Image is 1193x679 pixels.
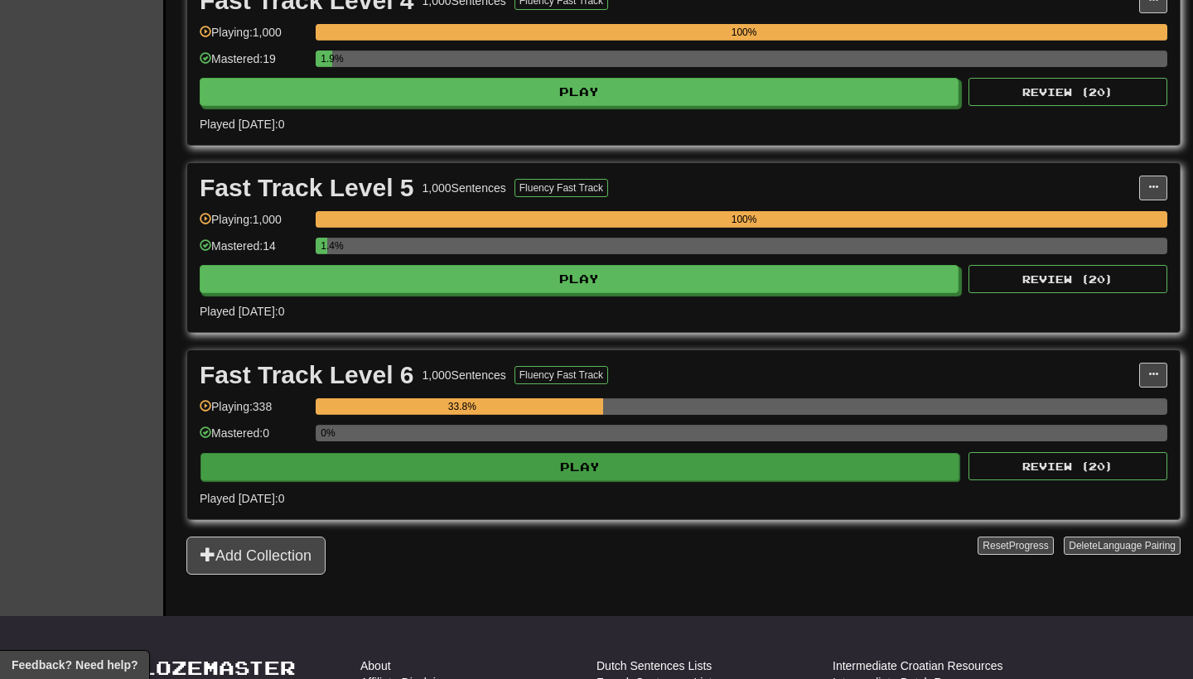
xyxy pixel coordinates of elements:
[514,179,608,197] button: Fluency Fast Track
[968,265,1167,293] button: Review (20)
[12,657,138,673] span: Open feedback widget
[423,180,506,196] div: 1,000 Sentences
[1098,540,1176,551] span: Language Pairing
[321,51,331,67] div: 1.9%
[200,492,284,505] span: Played [DATE]: 0
[423,367,506,383] div: 1,000 Sentences
[200,51,307,78] div: Mastered: 19
[200,238,307,265] div: Mastered: 14
[200,363,414,388] div: Fast Track Level 6
[968,78,1167,106] button: Review (20)
[124,657,296,678] a: Clozemaster
[360,657,391,674] a: About
[200,425,307,452] div: Mastered: 0
[1064,537,1181,555] button: DeleteLanguage Pairing
[200,78,959,106] button: Play
[200,453,959,481] button: Play
[968,452,1167,480] button: Review (20)
[200,118,284,131] span: Played [DATE]: 0
[978,537,1053,555] button: ResetProgress
[186,537,326,575] button: Add Collection
[321,398,603,415] div: 33.8%
[200,265,959,293] button: Play
[200,305,284,318] span: Played [DATE]: 0
[321,24,1167,41] div: 100%
[833,657,1002,674] a: Intermediate Croatian Resources
[321,238,327,254] div: 1.4%
[321,211,1167,228] div: 100%
[596,657,712,674] a: Dutch Sentences Lists
[514,366,608,384] button: Fluency Fast Track
[1009,540,1049,551] span: Progress
[200,176,414,200] div: Fast Track Level 5
[200,398,307,426] div: Playing: 338
[200,24,307,51] div: Playing: 1,000
[200,211,307,238] div: Playing: 1,000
